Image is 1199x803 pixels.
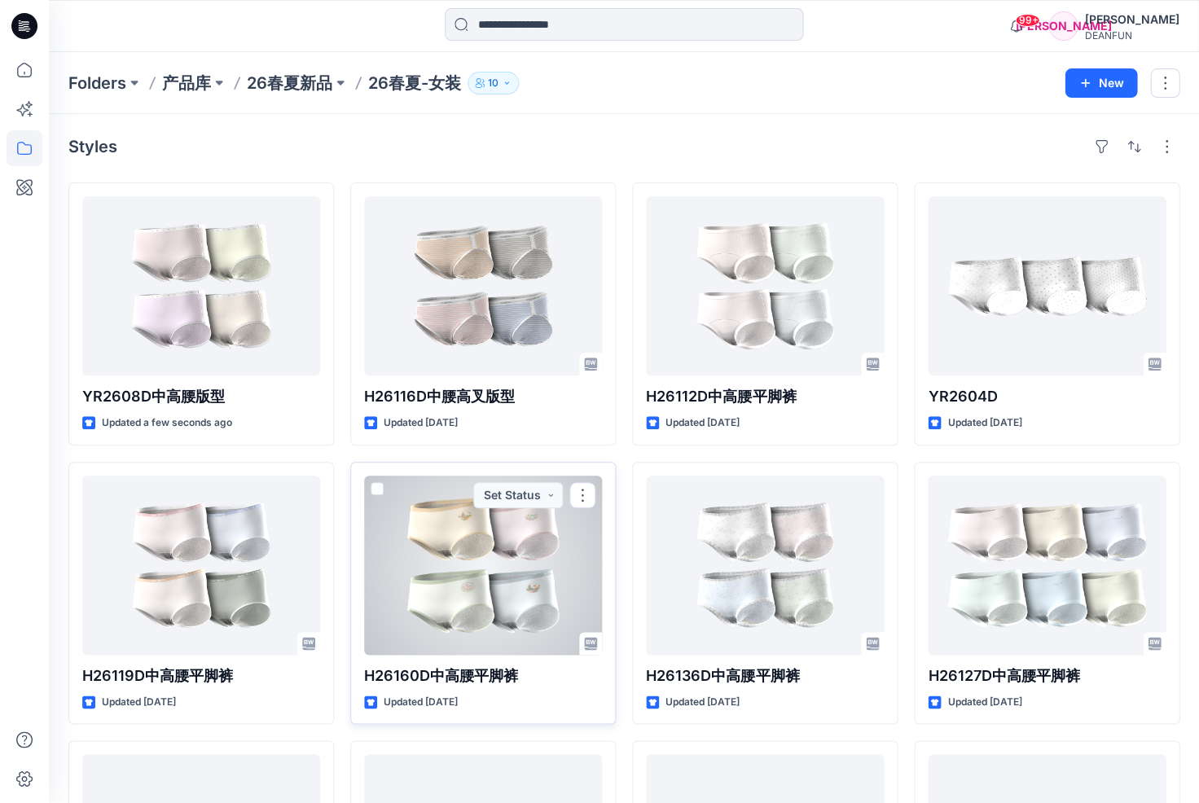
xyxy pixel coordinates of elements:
[68,137,117,156] h4: Styles
[665,694,740,711] p: Updated [DATE]
[928,665,1166,687] p: H26127D中高腰平脚裤
[646,385,884,408] p: H26112D中高腰平脚裤
[364,385,602,408] p: H26116D中腰高叉版型
[928,196,1166,375] a: YR2604D
[364,196,602,375] a: H26116D中腰高叉版型
[82,665,320,687] p: H26119D中高腰平脚裤
[947,415,1021,432] p: Updated [DATE]
[928,385,1166,408] p: YR2604D
[384,694,458,711] p: Updated [DATE]
[646,196,884,375] a: H26112D中高腰平脚裤
[488,74,498,92] p: 10
[68,72,126,94] a: Folders
[1015,14,1039,27] span: 99+
[102,694,176,711] p: Updated [DATE]
[468,72,519,94] button: 10
[247,72,332,94] a: 26春夏新品
[1048,11,1078,41] div: [PERSON_NAME]
[364,476,602,655] a: H26160D中高腰平脚裤
[384,415,458,432] p: Updated [DATE]
[1065,68,1137,98] button: New
[1084,10,1179,29] div: [PERSON_NAME]
[947,694,1021,711] p: Updated [DATE]
[82,385,320,408] p: YR2608D中高腰版型
[368,72,461,94] p: 26春夏-女装
[1084,29,1179,42] div: DEANFUN
[82,196,320,375] a: YR2608D中高腰版型
[162,72,211,94] a: 产品库
[665,415,740,432] p: Updated [DATE]
[646,665,884,687] p: H26136D中高腰平脚裤
[646,476,884,655] a: H26136D中高腰平脚裤
[82,476,320,655] a: H26119D中高腰平脚裤
[928,476,1166,655] a: H26127D中高腰平脚裤
[364,665,602,687] p: H26160D中高腰平脚裤
[102,415,232,432] p: Updated a few seconds ago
